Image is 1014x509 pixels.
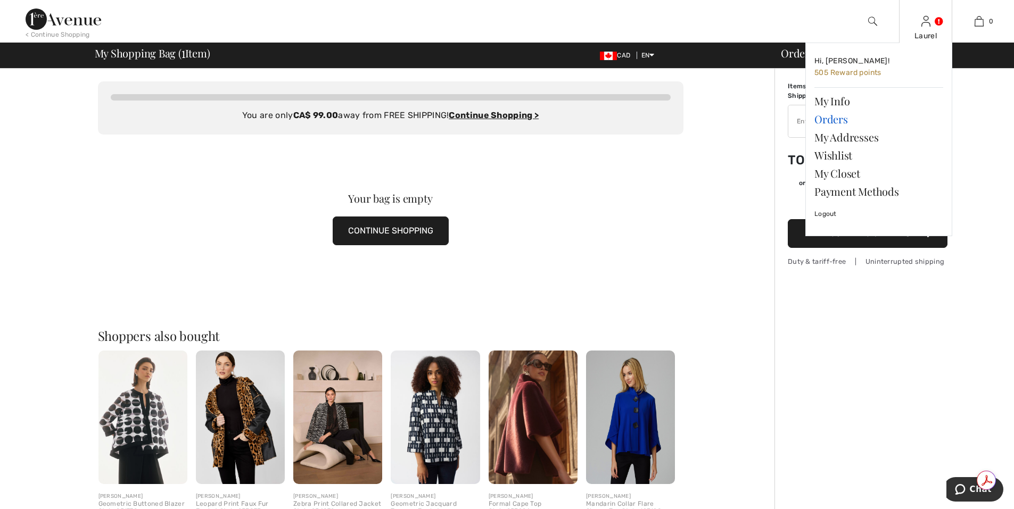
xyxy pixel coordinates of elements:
[814,92,943,110] a: My Info
[293,493,382,500] div: [PERSON_NAME]
[814,128,943,146] a: My Addresses
[788,191,947,215] iframe: PayPal-paypal
[788,142,851,178] td: Total
[641,52,655,59] span: EN
[814,201,943,227] a: Logout
[489,493,578,500] div: [PERSON_NAME]
[98,351,187,484] img: Geometric Buttoned Blazer Style 251772
[182,45,185,59] span: 1
[111,109,671,122] div: You are only away from FREE SHIPPING!
[586,493,675,500] div: [PERSON_NAME]
[814,146,943,164] a: Wishlist
[391,351,480,484] img: Geometric Jacquard Trapeze Jacket Style 251000
[814,56,889,65] span: Hi, [PERSON_NAME]!
[814,164,943,182] a: My Closet
[600,52,634,59] span: CAD
[814,68,881,77] span: 505 Reward points
[95,48,210,59] span: My Shopping Bag ( Item)
[26,9,101,30] img: 1ère Avenue
[98,493,187,500] div: [PERSON_NAME]
[953,15,1005,28] a: 0
[293,351,382,484] img: Zebra Print Collared Jacket Style 254072
[946,477,1003,504] iframe: Opens a widget where you can chat to one of our agents
[196,493,285,500] div: [PERSON_NAME]
[449,110,539,120] a: Continue Shopping >
[391,493,480,500] div: [PERSON_NAME]
[975,15,984,28] img: My Bag
[788,81,851,91] td: Items ( )
[788,91,851,101] td: Shipping
[489,351,578,484] img: Formal Cape Top Style 253924
[98,329,683,342] h2: Shoppers also bought
[921,16,930,26] a: Sign In
[989,16,993,26] span: 0
[586,351,675,484] img: Mandarin Collar Flare Sleeve Top Style 193198
[196,351,285,484] img: Leopard Print Faux Fur Jacket Style 253873
[788,256,947,266] div: Duty & tariff-free | Uninterrupted shipping
[814,52,943,83] a: Hi, [PERSON_NAME]! 505 Reward points
[333,216,449,245] button: CONTINUE SHOPPING
[814,110,943,128] a: Orders
[788,178,947,191] div: or 4 payments ofCA$ 3.74withSezzle Click to learn more about Sezzle
[788,219,947,248] button: Proceed to Shipping
[600,52,617,60] img: Canadian Dollar
[788,105,918,137] input: Promo code
[921,15,930,28] img: My Info
[900,30,952,41] div: Laurel
[127,193,654,204] div: Your bag is empty
[868,15,877,28] img: search the website
[26,30,90,39] div: < Continue Shopping
[768,48,1008,59] div: Order Summary
[814,182,943,201] a: Payment Methods
[293,110,339,120] strong: CA$ 99.00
